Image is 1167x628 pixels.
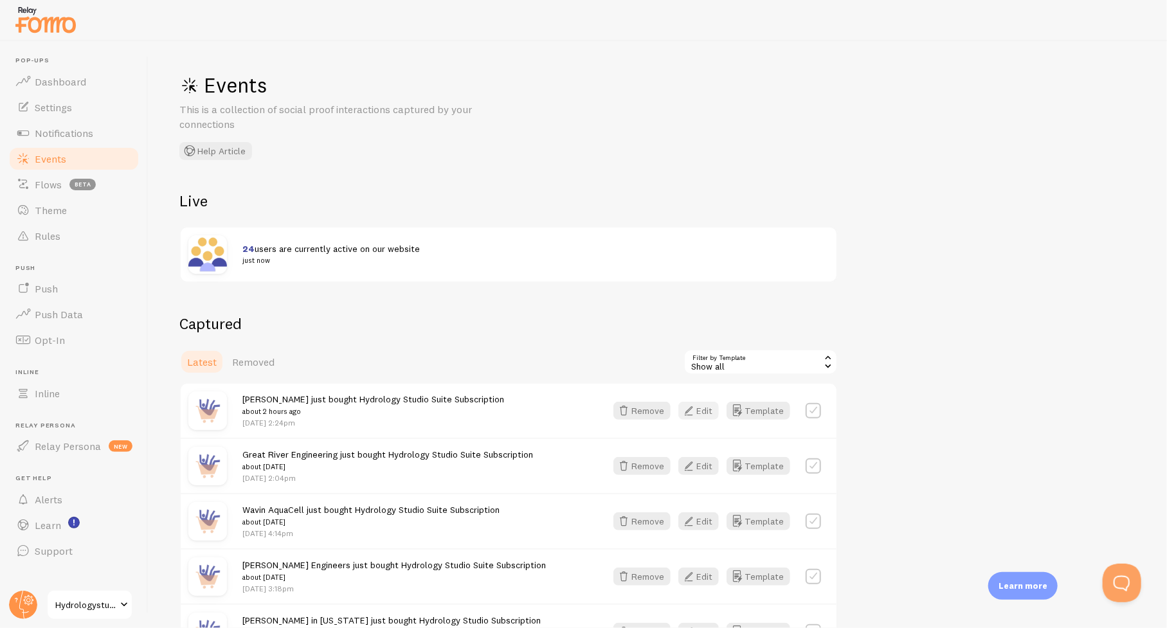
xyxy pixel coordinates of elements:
button: Help Article [179,142,252,160]
img: purchase.jpg [188,447,227,485]
h2: Captured [179,314,838,334]
button: Edit [678,457,719,475]
span: Get Help [15,474,140,483]
span: Pop-ups [15,57,140,65]
button: Remove [613,402,671,420]
p: Learn more [999,580,1047,592]
iframe: Help Scout Beacon - Open [1103,564,1141,602]
button: Template [727,402,790,420]
small: just now [242,255,813,266]
p: [DATE] 3:18pm [242,583,546,594]
span: [PERSON_NAME] Engineers just bought Hydrology Studio Suite Subscription [242,559,546,583]
button: Template [727,568,790,586]
a: Removed [224,349,282,375]
div: Show all [683,349,838,375]
button: Remove [613,568,671,586]
span: users are currently active on our website [242,243,813,267]
span: Events [35,152,66,165]
div: Learn more [988,572,1058,600]
a: Relay Persona new [8,433,140,459]
a: Settings [8,94,140,120]
button: Remove [613,512,671,530]
span: Theme [35,204,67,217]
span: Settings [35,101,72,114]
span: Latest [187,355,217,368]
p: [DATE] 2:24pm [242,417,504,428]
a: Notifications [8,120,140,146]
img: purchase.jpg [188,557,227,596]
a: Support [8,538,140,564]
a: Hydrologystudio [46,589,133,620]
a: Edit [678,457,727,475]
span: Push [15,264,140,273]
button: Template [727,512,790,530]
span: Relay Persona [15,422,140,430]
span: Push [35,282,58,295]
span: Learn [35,519,61,532]
span: Notifications [35,127,93,139]
a: Push [8,276,140,301]
a: Edit [678,568,727,586]
a: Events [8,146,140,172]
h2: Live [179,191,838,211]
a: Push Data [8,301,140,327]
img: purchase.jpg [188,502,227,541]
span: Alerts [35,493,62,506]
span: 24 [242,243,255,255]
button: Template [727,457,790,475]
span: new [109,440,132,452]
a: Inline [8,381,140,406]
a: Flows beta [8,172,140,197]
span: Removed [232,355,275,368]
a: Alerts [8,487,140,512]
small: about [DATE] [242,516,500,528]
span: [PERSON_NAME] just bought Hydrology Studio Suite Subscription [242,393,504,417]
img: purchase.jpg [188,391,227,430]
h1: Events [179,72,565,98]
button: Remove [613,457,671,475]
small: about [DATE] [242,571,546,583]
small: about 2 hours ago [242,406,504,417]
button: Edit [678,402,719,420]
a: Dashboard [8,69,140,94]
span: Inline [35,387,60,400]
a: Rules [8,223,140,249]
span: Inline [15,368,140,377]
p: [DATE] 4:14pm [242,528,500,539]
a: Opt-In [8,327,140,353]
span: Dashboard [35,75,86,88]
p: [DATE] 2:04pm [242,472,533,483]
a: Edit [678,512,727,530]
span: Rules [35,229,60,242]
span: beta [69,179,96,190]
small: about [DATE] [242,461,533,472]
img: fomo-relay-logo-orange.svg [14,3,78,36]
span: Wavin AquaCell just bought Hydrology Studio Suite Subscription [242,504,500,528]
span: Push Data [35,308,83,321]
button: Edit [678,568,719,586]
svg: <p>Watch New Feature Tutorials!</p> [68,517,80,528]
span: Opt-In [35,334,65,346]
span: Support [35,544,73,557]
p: This is a collection of social proof interactions captured by your connections [179,102,488,132]
span: Hydrologystudio [55,597,116,613]
span: Relay Persona [35,440,101,453]
button: Edit [678,512,719,530]
span: Great River Engineering just bought Hydrology Studio Suite Subscription [242,449,533,472]
a: Latest [179,349,224,375]
a: Learn [8,512,140,538]
img: xaSAoeb6RpedHPR8toqq [188,235,227,274]
span: Flows [35,178,62,191]
a: Edit [678,402,727,420]
a: Theme [8,197,140,223]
